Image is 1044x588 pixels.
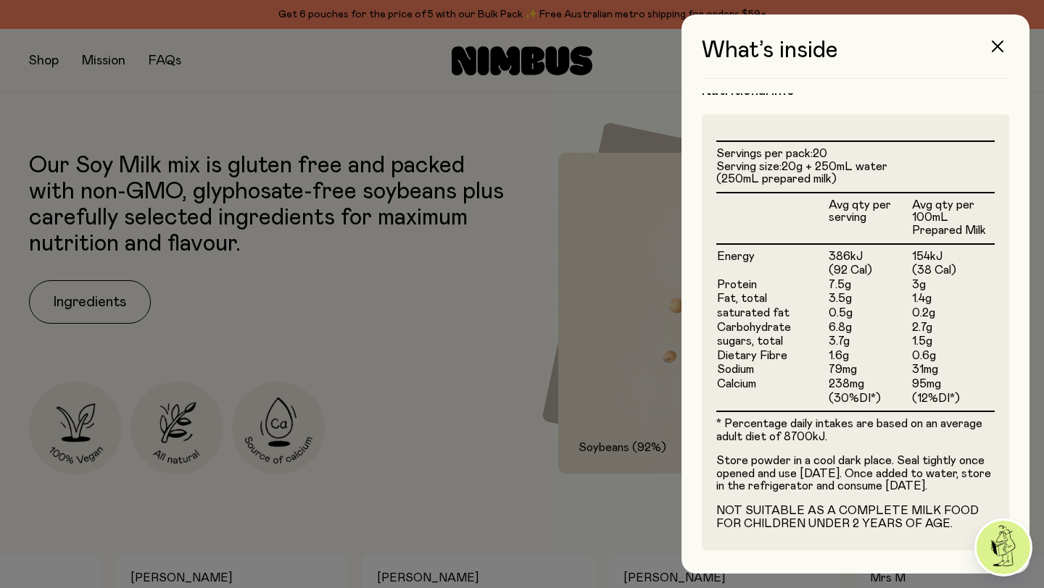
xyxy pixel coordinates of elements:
span: 20g + 250mL water (250mL prepared milk) [716,161,887,185]
td: 1.4g [911,292,995,306]
td: 3.5g [828,292,911,306]
span: saturated fat [717,307,790,319]
td: 1.5g [911,335,995,349]
span: Carbohydrate [717,322,791,333]
td: 154kJ [911,244,995,264]
span: Energy [717,251,755,262]
span: 20 [813,148,827,159]
td: 7.5g [828,278,911,293]
td: 238mg [828,377,911,392]
p: NOT SUITABLE AS A COMPLETE MILK FOOD FOR CHILDREN UNDER 2 YEARS OF AGE. [716,505,995,530]
td: 0.2g [911,306,995,321]
li: Servings per pack: [716,148,995,161]
td: 1.6g [828,349,911,364]
span: Fat, total [717,293,767,304]
p: * Percentage daily intakes are based on an average adult diet of 8700kJ. [716,418,995,443]
td: (38 Cal) [911,264,995,278]
span: Sodium [717,364,754,375]
td: (92 Cal) [828,264,911,278]
td: (30%DI*) [828,392,911,411]
span: Protein [717,279,757,290]
td: 3.7g [828,335,911,349]
td: 386kJ [828,244,911,264]
td: (12%DI*) [911,392,995,411]
td: 2.7g [911,321,995,335]
img: agent [977,521,1030,574]
td: 3g [911,278,995,293]
td: 6.8g [828,321,911,335]
td: 79mg [828,363,911,377]
span: sugars, total [717,335,783,347]
span: Calcium [717,378,756,390]
td: 95mg [911,377,995,392]
th: Avg qty per 100mL Prepared Milk [911,193,995,244]
li: Serving size: [716,161,995,186]
td: 0.6g [911,349,995,364]
span: Dietary Fibre [717,350,787,361]
td: 31mg [911,363,995,377]
h3: What’s inside [702,38,1009,79]
p: Store powder in a cool dark place. Seal tightly once opened and use [DATE]. Once added to water, ... [716,455,995,493]
td: 0.5g [828,306,911,321]
th: Avg qty per serving [828,193,911,244]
